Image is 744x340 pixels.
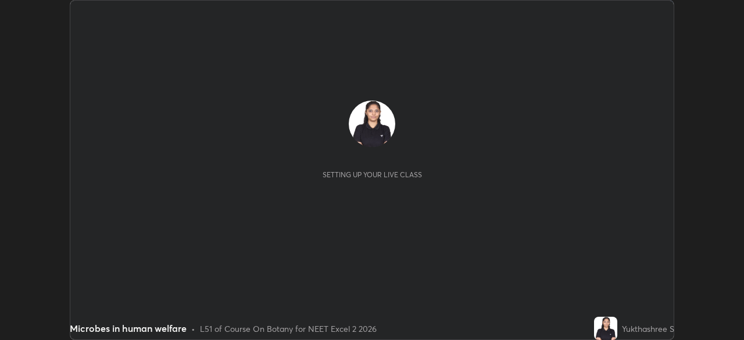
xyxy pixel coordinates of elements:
div: Setting up your live class [323,170,422,179]
img: 822c64bccd40428e85391bb17f9fb9b0.jpg [349,101,395,147]
div: Yukthashree S [622,323,674,335]
div: L51 of Course On Botany for NEET Excel 2 2026 [200,323,377,335]
img: 822c64bccd40428e85391bb17f9fb9b0.jpg [594,317,617,340]
div: Microbes in human welfare [70,321,187,335]
div: • [191,323,195,335]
